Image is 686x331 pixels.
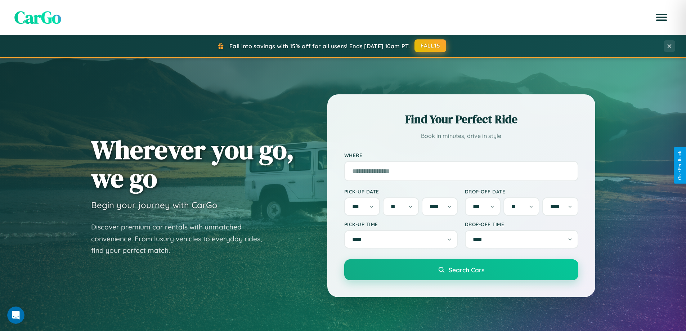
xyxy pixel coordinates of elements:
[344,221,458,227] label: Pick-up Time
[344,188,458,194] label: Pick-up Date
[344,111,578,127] h2: Find Your Perfect Ride
[229,43,410,50] span: Fall into savings with 15% off for all users! Ends [DATE] 10am PT.
[7,307,24,324] iframe: Intercom live chat
[91,135,294,192] h1: Wherever you go, we go
[91,200,218,210] h3: Begin your journey with CarGo
[449,266,484,274] span: Search Cars
[344,152,578,158] label: Where
[14,5,61,29] span: CarGo
[677,151,682,180] div: Give Feedback
[91,221,271,256] p: Discover premium car rentals with unmatched convenience. From luxury vehicles to everyday rides, ...
[344,259,578,280] button: Search Cars
[465,221,578,227] label: Drop-off Time
[465,188,578,194] label: Drop-off Date
[344,131,578,141] p: Book in minutes, drive in style
[414,39,446,52] button: FALL15
[651,7,672,27] button: Open menu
